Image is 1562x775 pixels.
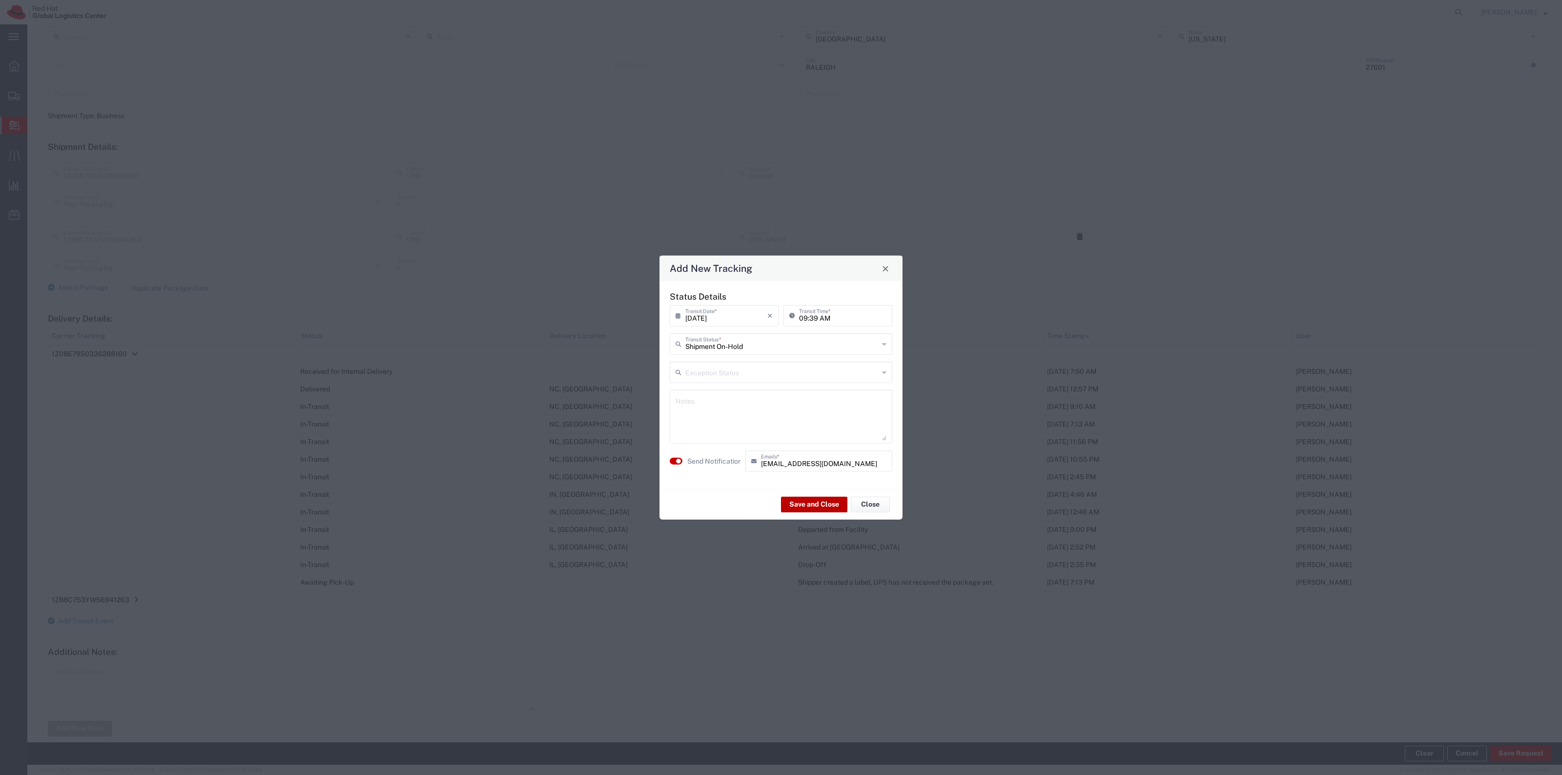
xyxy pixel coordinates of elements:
h4: Add New Tracking [670,261,752,275]
h5: Status Details [670,291,892,302]
i: × [767,308,773,324]
button: Close [851,496,890,512]
agx-label: Send Notification [687,456,740,466]
button: Save and Close [781,496,847,512]
button: Close [879,262,892,275]
label: Send Notification [687,456,742,466]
